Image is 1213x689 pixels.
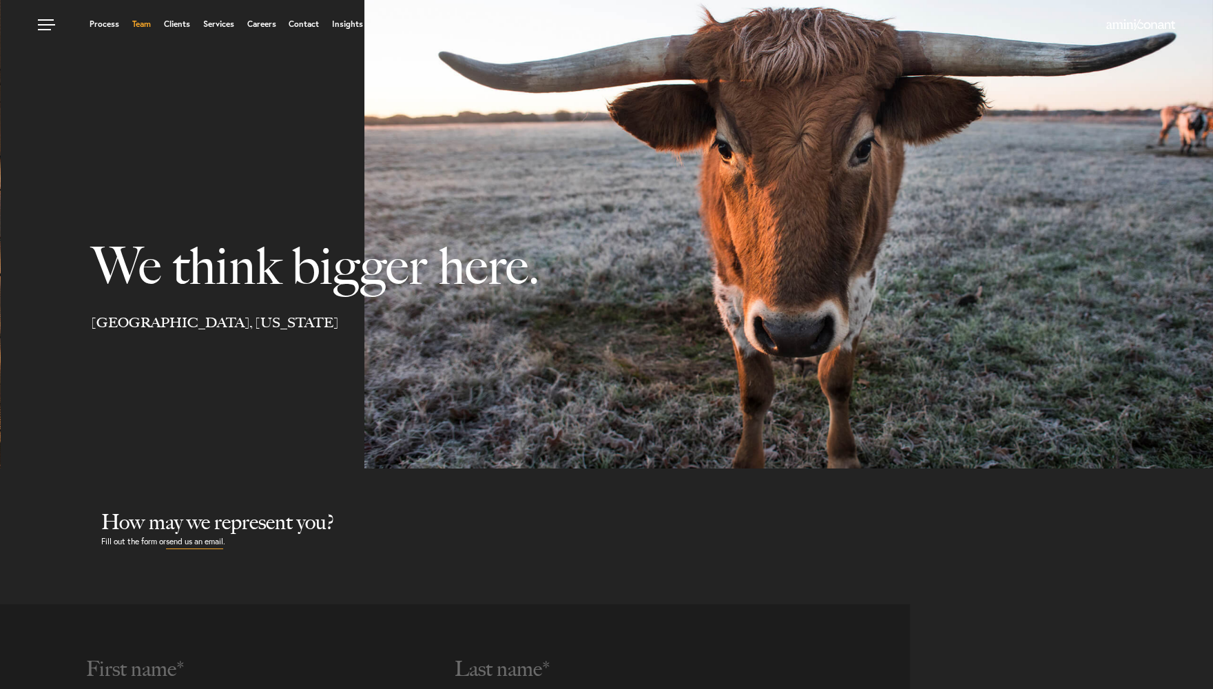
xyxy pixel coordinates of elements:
a: Process [90,20,119,28]
a: Team [132,20,151,28]
p: Fill out the form or . [101,535,1213,549]
a: send us an email [166,535,223,549]
a: Clients [164,20,190,28]
a: Contact [289,20,319,28]
img: Amini & Conant [1106,19,1175,30]
p: [GEOGRAPHIC_DATA], [US_STATE] [1,314,911,351]
a: Home [1106,20,1175,31]
a: Services [203,20,234,28]
h1: We think bigger here. [1,117,850,314]
a: Careers [247,20,276,28]
a: Insights [332,20,363,28]
h2: How may we represent you? [101,510,1213,535]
